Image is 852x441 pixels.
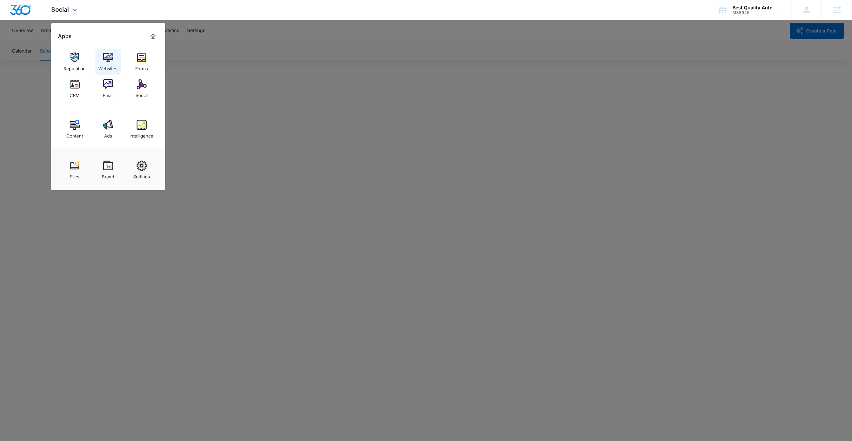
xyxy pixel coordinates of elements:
div: account id [732,10,781,15]
a: Websites [95,49,121,75]
div: account name [732,5,781,10]
div: Settings [133,171,150,179]
div: Email [103,89,113,98]
h2: Apps [58,33,72,39]
a: Email [95,76,121,101]
div: CRM [70,89,80,98]
div: Files [70,171,79,179]
div: Intelligence [130,130,153,139]
div: Forms [135,63,148,71]
div: Ads [104,130,112,139]
a: Files [62,157,87,183]
a: Reputation [62,49,87,75]
a: Social [129,76,154,101]
div: Content [66,130,83,139]
a: CRM [62,76,87,101]
a: Forms [129,49,154,75]
span: Social [51,6,69,13]
a: Settings [129,157,154,183]
a: Intelligence [129,116,154,142]
div: Social [136,89,148,98]
div: Brand [102,171,114,179]
div: Reputation [64,63,86,71]
a: Brand [95,157,121,183]
div: Websites [98,63,118,71]
a: Ads [95,116,121,142]
a: Content [62,116,87,142]
a: Marketing 360® Dashboard [148,31,158,42]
